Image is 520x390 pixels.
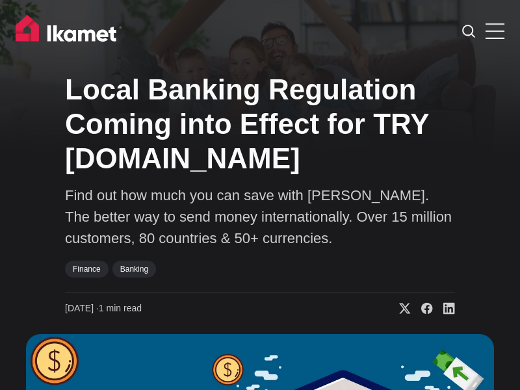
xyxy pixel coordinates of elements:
[112,261,156,278] a: Banking
[65,303,99,313] span: [DATE] ∙
[389,302,411,315] a: Share on X
[433,302,455,315] a: Share on Linkedin
[65,185,455,249] p: Find out how much you can save with [PERSON_NAME]. The better way to send money internationally. ...
[65,73,455,175] h1: Local Banking Regulation Coming into Effect for TRY [DOMAIN_NAME]
[65,261,109,278] a: Finance
[65,302,142,315] time: 1 min read
[411,302,433,315] a: Share on Facebook
[16,15,122,47] img: Ikamet home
